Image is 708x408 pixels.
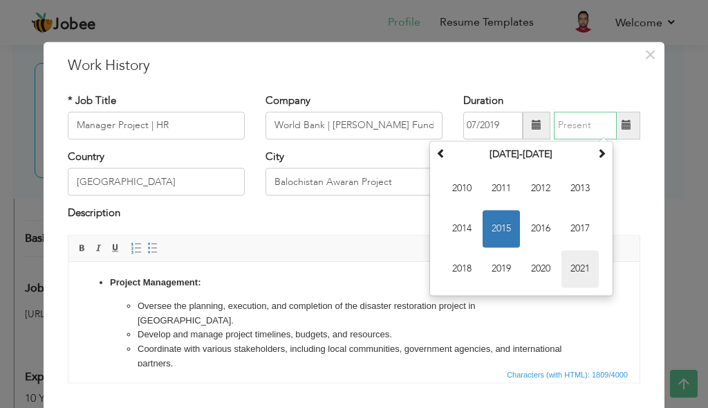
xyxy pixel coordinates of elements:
[561,210,599,247] span: 2017
[68,206,120,221] label: Description
[436,148,446,158] span: Previous Decade
[483,210,520,247] span: 2015
[145,240,160,256] a: Insert/Remove Bulleted List
[443,170,481,207] span: 2010
[68,150,104,164] label: Country
[463,94,503,108] label: Duration
[108,240,123,256] a: Underline
[69,80,502,109] li: Coordinate with various stakeholders, including local communities, government agencies, and inter...
[522,250,559,287] span: 2020
[265,94,310,108] label: Company
[483,250,520,287] span: 2019
[129,240,144,256] a: Insert/Remove Numbered List
[504,369,632,381] div: Statistics
[443,250,481,287] span: 2018
[504,369,631,381] span: Characters (with HTML): 1809/4000
[265,150,284,164] label: City
[561,170,599,207] span: 2013
[522,210,559,247] span: 2016
[91,240,106,256] a: Italic
[639,44,661,66] button: Close
[644,42,656,67] span: ×
[561,250,599,287] span: 2021
[463,112,523,139] input: From
[68,55,640,76] h3: Work History
[443,210,481,247] span: 2014
[483,170,520,207] span: 2011
[597,148,606,158] span: Next Decade
[522,170,559,207] span: 2012
[68,262,640,366] iframe: Rich Text Editor, workEditor
[449,144,593,165] th: Select Decade
[68,94,116,108] label: * Job Title
[75,240,90,256] a: Bold
[554,112,617,139] input: Present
